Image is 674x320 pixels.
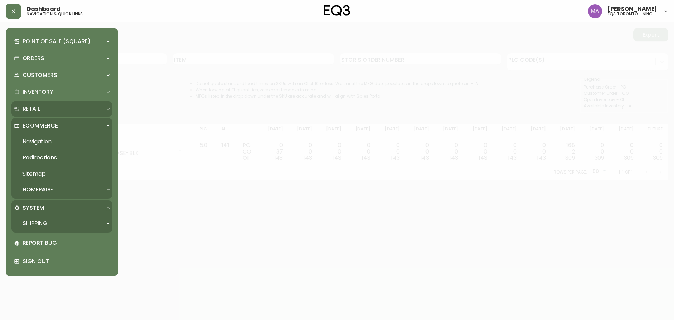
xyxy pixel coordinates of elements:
[11,101,112,117] div: Retail
[11,216,112,231] div: Shipping
[22,239,110,247] p: Report Bug
[11,166,112,182] a: Sitemap
[27,12,83,16] h5: navigation & quick links
[11,182,112,197] div: Homepage
[11,84,112,100] div: Inventory
[11,200,112,216] div: System
[22,122,58,130] p: Ecommerce
[608,12,653,16] h5: eq3 toronto - king
[11,234,112,252] div: Report Bug
[11,118,112,133] div: Ecommerce
[22,54,44,62] p: Orders
[11,252,112,270] div: Sign Out
[22,204,44,212] p: System
[22,257,110,265] p: Sign Out
[324,5,350,16] img: logo
[22,105,40,113] p: Retail
[588,4,602,18] img: 4f0989f25cbf85e7eb2537583095d61e
[11,150,112,166] a: Redirections
[11,34,112,49] div: Point of Sale (Square)
[11,133,112,150] a: Navigation
[22,220,47,227] p: Shipping
[22,38,91,45] p: Point of Sale (Square)
[608,6,657,12] span: [PERSON_NAME]
[11,51,112,66] div: Orders
[22,88,53,96] p: Inventory
[11,67,112,83] div: Customers
[27,6,61,12] span: Dashboard
[22,186,53,194] p: Homepage
[22,71,57,79] p: Customers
